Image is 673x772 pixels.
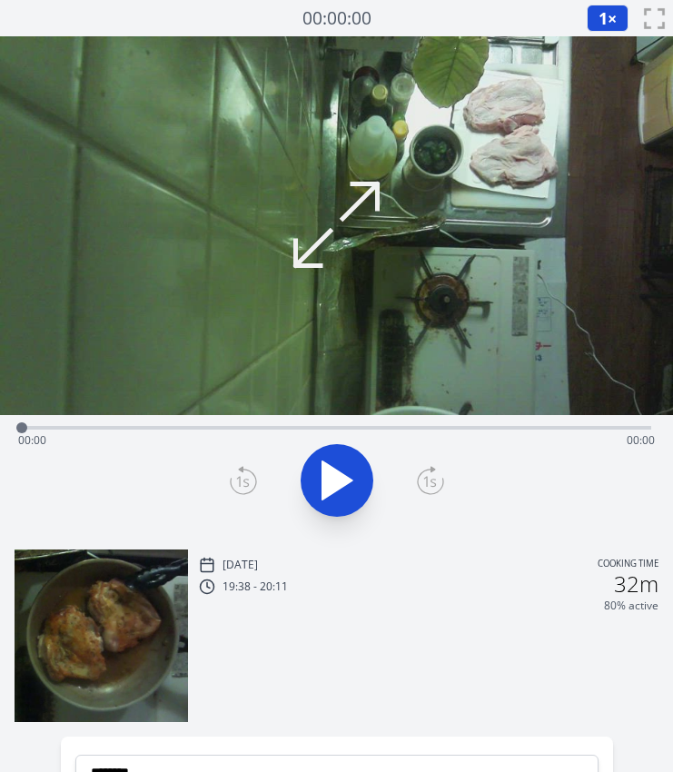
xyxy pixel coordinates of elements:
span: 1 [599,7,608,29]
span: 00:00 [627,432,655,448]
p: Cooking time [598,557,658,573]
p: 19:38 - 20:11 [223,579,288,594]
button: 1× [587,5,628,32]
img: 250809103943_thumb.jpeg [15,549,188,723]
a: 00:00:00 [302,5,371,32]
p: 80% active [604,599,658,613]
p: [DATE] [223,558,258,572]
h2: 32m [614,573,658,595]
